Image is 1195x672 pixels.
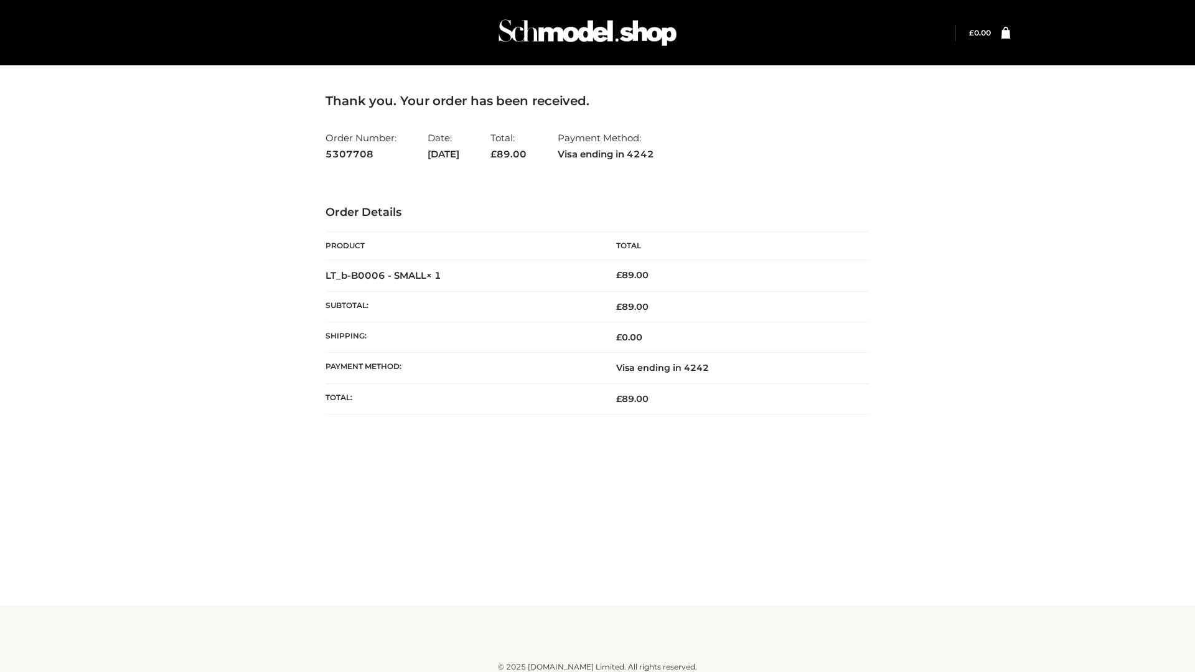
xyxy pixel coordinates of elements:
[326,269,441,281] strong: LT_b-B0006 - SMALL
[490,148,527,160] span: 89.00
[616,269,649,281] bdi: 89.00
[428,127,459,165] li: Date:
[616,301,622,312] span: £
[326,93,869,108] h3: Thank you. Your order has been received.
[428,146,459,162] strong: [DATE]
[490,127,527,165] li: Total:
[326,146,396,162] strong: 5307708
[969,28,974,37] span: £
[326,232,597,260] th: Product
[490,148,497,160] span: £
[494,8,681,57] img: Schmodel Admin 964
[326,291,597,322] th: Subtotal:
[426,269,441,281] strong: × 1
[969,28,991,37] a: £0.00
[558,146,654,162] strong: Visa ending in 4242
[326,127,396,165] li: Order Number:
[616,393,649,404] span: 89.00
[326,353,597,383] th: Payment method:
[326,206,869,220] h3: Order Details
[616,332,622,343] span: £
[969,28,991,37] bdi: 0.00
[597,353,869,383] td: Visa ending in 4242
[616,269,622,281] span: £
[597,232,869,260] th: Total
[616,393,622,404] span: £
[558,127,654,165] li: Payment Method:
[616,301,649,312] span: 89.00
[326,383,597,414] th: Total:
[616,332,642,343] bdi: 0.00
[326,322,597,353] th: Shipping:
